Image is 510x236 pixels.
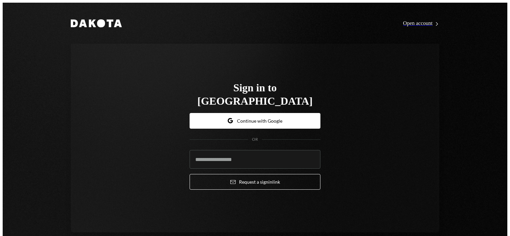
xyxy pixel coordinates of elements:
[252,137,258,142] div: OR
[190,81,320,108] h1: Sign in to [GEOGRAPHIC_DATA]
[190,174,320,190] button: Request a signinlink
[403,20,439,27] a: Open account
[190,113,320,129] button: Continue with Google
